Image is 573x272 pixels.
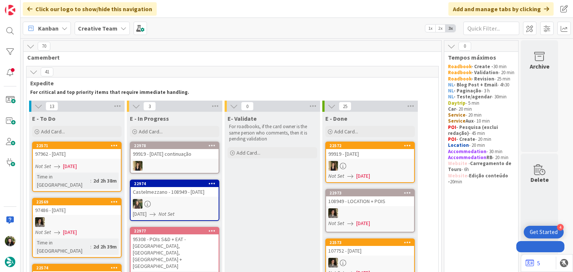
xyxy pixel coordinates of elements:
[35,229,51,235] i: Not Set
[229,124,316,142] p: For roadbooks, if the card owner is the same person who comments, then it is pending validation
[471,63,493,70] strong: - Create -
[36,265,121,271] div: 22574
[91,243,119,251] div: 2d 2h 39m
[448,148,486,155] strong: Accommodation
[131,149,219,159] div: 99919 - [DATE] continuação
[328,258,338,268] img: MS
[131,187,219,197] div: Castelmezzano - 108949 - [DATE]
[38,42,50,51] span: 70
[530,228,558,236] div: Get Started
[328,208,338,218] img: MS
[425,25,435,32] span: 1x
[448,76,514,82] p: - 25 min
[131,180,219,197] div: 22974Castelmezzano - 108949 - [DATE]
[448,106,514,112] p: - 20 min
[329,190,414,196] div: 22973
[326,161,414,171] div: SP
[32,115,56,122] span: E - To Do
[456,136,475,142] strong: - Create
[35,163,51,170] i: Not Set
[131,161,219,171] div: SP
[326,246,414,256] div: 107752 - [DATE]
[131,142,219,149] div: 22978
[471,76,494,82] strong: - Revision
[23,2,157,16] div: Click our logo to show/hide this navigation
[325,142,415,183] a: 2257299919 - [DATE]SPNot Set[DATE]
[326,208,414,218] div: MS
[131,199,219,209] div: IG
[130,142,219,174] a: 2297899919 - [DATE] continuaçãoSP
[326,190,414,206] div: 22973108949 - LOCATION + POIS
[448,124,456,130] strong: POI
[448,160,467,167] strong: Website
[448,112,514,118] p: - 20 min
[63,162,77,170] span: [DATE]
[458,42,471,51] span: 0
[131,228,219,271] div: 2297795308 - POIs S&D + EAT - [GEOGRAPHIC_DATA], [GEOGRAPHIC_DATA], [GEOGRAPHIC_DATA] + [GEOGRAPH...
[448,154,486,161] strong: Accommodation
[448,100,466,106] strong: Daytrip
[448,142,469,148] strong: Location
[35,217,45,227] img: MS
[356,219,370,227] span: [DATE]
[326,258,414,268] div: MS
[33,149,121,159] div: 97962 - [DATE]
[32,198,122,258] a: 2256997486 - [DATE]MSNot Set[DATE]Time in [GEOGRAPHIC_DATA]:2d 2h 39m
[33,199,121,215] div: 2256997486 - [DATE]
[557,224,564,231] div: 4
[33,199,121,205] div: 22569
[328,161,338,171] img: SP
[134,181,219,186] div: 22974
[38,24,59,33] span: Kanban
[448,88,454,94] strong: NL
[326,239,414,246] div: 22573
[448,173,509,185] strong: Edição conteúdo -
[130,180,219,221] a: 22974Castelmezzano - 108949 - [DATE]IG[DATE]Not Set
[27,54,432,61] span: Camembert
[41,67,53,76] span: 41
[35,173,90,189] div: Time in [GEOGRAPHIC_DATA]
[139,128,163,135] span: Add Card...
[448,88,514,94] p: - 3 h
[454,88,481,94] strong: - Paginação
[448,160,513,173] strong: Carregamento de Tours
[78,25,118,32] b: Creative Team
[448,124,514,137] p: - 45 min
[448,173,467,179] strong: Website
[454,82,497,88] strong: - Blog Post + Email
[326,149,414,159] div: 99919 - [DATE]
[237,149,260,156] span: Add Card...
[41,128,65,135] span: Add Card...
[454,94,492,100] strong: - Teste/agendar
[356,172,370,180] span: [DATE]
[134,228,219,234] div: 22977
[5,5,15,15] img: Visit kanbanzone.com
[131,142,219,159] div: 2297899919 - [DATE] continuação
[448,94,454,100] strong: NL
[448,118,466,124] strong: Service
[466,118,474,124] strong: Aux
[445,25,455,32] span: 3x
[30,79,429,87] span: Expedite
[448,2,554,16] div: Add and manage tabs by clicking
[33,217,121,227] div: MS
[133,210,147,218] span: [DATE]
[33,265,121,271] div: 22574
[33,142,121,159] div: 2257197962 - [DATE]
[326,239,414,256] div: 22573107752 - [DATE]
[448,136,514,142] p: - 20 min
[448,76,471,82] strong: Roadbook
[5,236,15,246] img: BC
[448,82,454,88] strong: NL
[448,64,514,70] p: 30 min
[326,142,414,149] div: 22572
[448,142,514,148] p: - 20 min
[5,257,15,267] img: avatar
[133,199,143,209] img: IG
[530,175,549,184] div: Delete
[36,199,121,205] div: 22569
[524,226,564,238] div: Open Get Started checklist, remaining modules: 4
[63,228,77,236] span: [DATE]
[91,177,119,185] div: 2d 2h 38m
[448,136,456,142] strong: POI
